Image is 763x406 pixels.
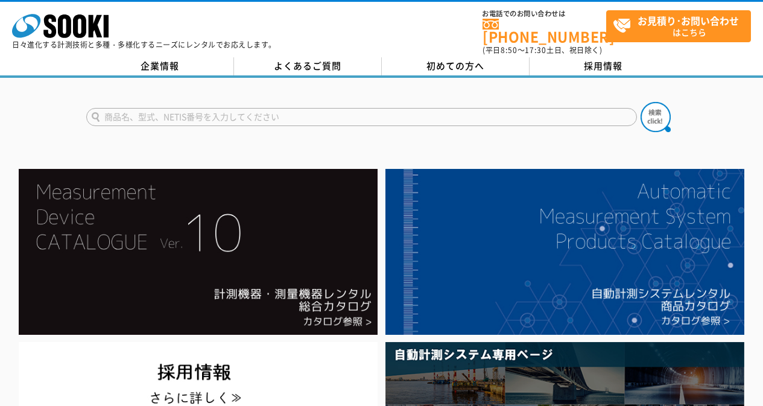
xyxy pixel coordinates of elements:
a: [PHONE_NUMBER] [483,19,606,43]
a: 採用情報 [530,57,677,75]
img: Catalog Ver10 [19,169,378,335]
strong: お見積り･お問い合わせ [638,13,739,28]
span: 8:50 [501,45,518,56]
span: (平日 ～ 土日、祝日除く) [483,45,602,56]
img: 自動計測システムカタログ [385,169,744,335]
p: 日々進化する計測技術と多種・多様化するニーズにレンタルでお応えします。 [12,41,276,48]
img: btn_search.png [641,102,671,132]
a: よくあるご質問 [234,57,382,75]
input: 商品名、型式、NETIS番号を入力してください [86,108,637,126]
span: お電話でのお問い合わせは [483,10,606,17]
a: 初めての方へ [382,57,530,75]
a: お見積り･お問い合わせはこちら [606,10,751,42]
span: 17:30 [525,45,546,56]
a: 企業情報 [86,57,234,75]
span: はこちら [613,11,750,41]
span: 初めての方へ [426,59,484,72]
